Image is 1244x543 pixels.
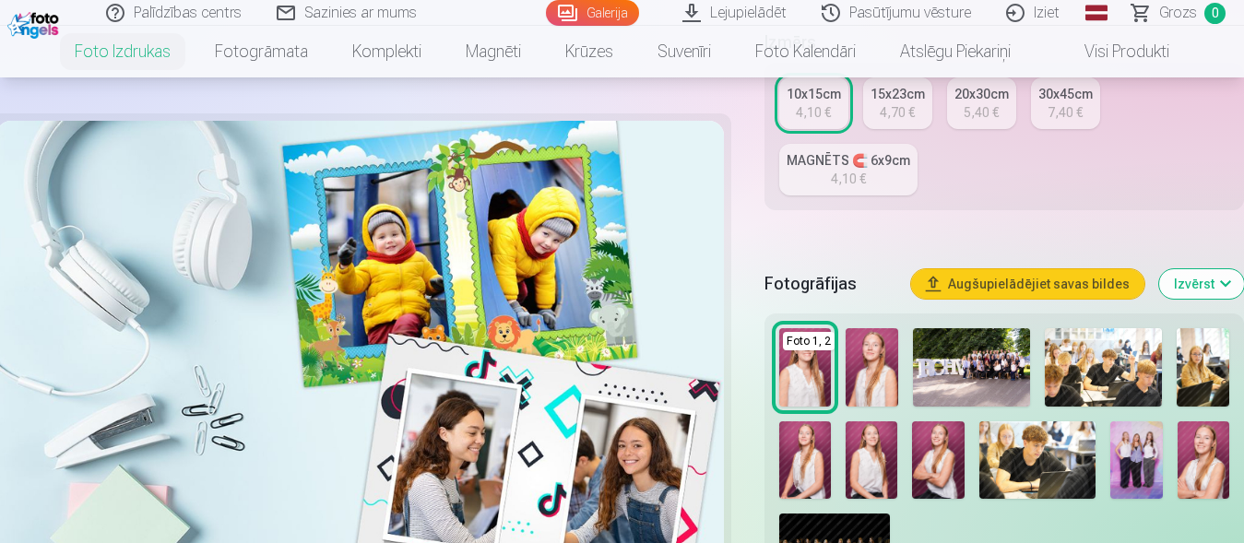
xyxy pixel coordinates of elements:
[783,332,835,350] div: Foto 1, 2
[543,26,635,77] a: Krūzes
[330,26,444,77] a: Komplekti
[53,26,193,77] a: Foto izdrukas
[878,26,1033,77] a: Atslēgu piekariņi
[831,170,866,188] div: 4,10 €
[733,26,878,77] a: Foto kalendāri
[1159,269,1244,299] button: Izvērst
[779,77,848,129] a: 10x15cm4,10 €
[911,269,1144,299] button: Augšupielādējiet savas bildes
[787,85,841,103] div: 10x15cm
[1033,26,1191,77] a: Visi produkti
[1159,2,1197,24] span: Grozs
[635,26,733,77] a: Suvenīri
[871,85,925,103] div: 15x23cm
[1048,103,1083,122] div: 7,40 €
[947,77,1016,129] a: 20x30cm5,40 €
[880,103,915,122] div: 4,70 €
[193,26,330,77] a: Fotogrāmata
[779,144,918,195] a: MAGNĒTS 🧲 6x9cm4,10 €
[1204,3,1226,24] span: 0
[796,103,831,122] div: 4,10 €
[1031,77,1100,129] a: 30x45cm7,40 €
[863,77,932,129] a: 15x23cm4,70 €
[444,26,543,77] a: Magnēti
[787,151,910,170] div: MAGNĒTS 🧲 6x9cm
[1038,85,1093,103] div: 30x45cm
[964,103,999,122] div: 5,40 €
[954,85,1009,103] div: 20x30cm
[7,7,64,39] img: /fa1
[764,271,896,297] h5: Fotogrāfijas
